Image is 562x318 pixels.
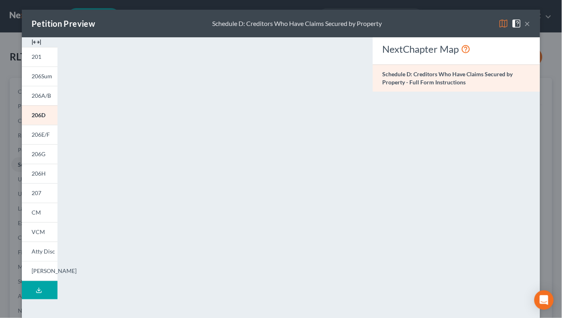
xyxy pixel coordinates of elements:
span: 206H [32,170,46,177]
span: 206A/B [32,92,51,99]
span: CM [32,209,41,216]
span: 201 [32,53,41,60]
a: 207 [22,183,57,203]
span: 206G [32,150,45,157]
div: Schedule D: Creditors Who Have Claims Secured by Property [212,19,382,28]
div: Petition Preview [32,18,95,29]
span: Atty Disc [32,248,55,255]
div: NextChapter Map [383,43,530,56]
a: 206H [22,164,57,183]
a: 201 [22,47,57,67]
span: 206D [32,112,45,118]
a: 206D [22,105,57,125]
button: × [525,19,530,28]
span: VCM [32,228,45,235]
a: 206G [22,144,57,164]
span: 206E/F [32,131,50,138]
a: Atty Disc [22,242,57,261]
a: [PERSON_NAME] [22,261,57,281]
img: expand-e0f6d898513216a626fdd78e52531dac95497ffd26381d4c15ee2fc46db09dca.svg [32,37,41,47]
div: Open Intercom Messenger [534,290,554,310]
strong: Schedule D: Creditors Who Have Claims Secured by Property - Full Form Instructions [383,71,513,86]
a: 206A/B [22,86,57,105]
span: 207 [32,189,41,196]
a: 206E/F [22,125,57,144]
a: CM [22,203,57,222]
img: help-close-5ba153eb36485ed6c1ea00a893f15db1cb9b99d6cae46e1a8edb6c62d00a1a76.svg [512,19,522,28]
a: 206Sum [22,67,57,86]
span: 206Sum [32,73,52,79]
span: [PERSON_NAME] [32,267,77,274]
a: VCM [22,222,57,242]
img: map-eea8200ae884c6f1103ae1953ef3d486a96c86aabb227e865a55264e3737af1f.svg [499,19,509,28]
